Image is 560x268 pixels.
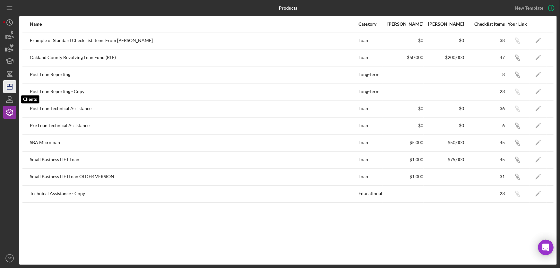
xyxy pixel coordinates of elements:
[358,84,383,100] div: Long-Term
[358,50,383,66] div: Loan
[3,252,16,265] button: BT
[511,3,557,13] button: New Template
[424,123,464,128] div: $0
[465,55,505,60] div: 47
[30,50,358,66] div: Oakland County Revolving Loan Fund (RLF)
[358,67,383,83] div: Long-Term
[358,186,383,202] div: Educational
[465,157,505,162] div: 45
[465,106,505,111] div: 36
[383,55,423,60] div: $50,000
[358,101,383,117] div: Loan
[383,174,423,179] div: $1,000
[358,169,383,185] div: Loan
[383,140,423,145] div: $5,000
[465,140,505,145] div: 45
[465,72,505,77] div: 8
[30,22,358,27] div: Name
[424,22,464,27] div: [PERSON_NAME]
[358,118,383,134] div: Loan
[505,22,530,27] div: Your Link
[30,152,358,168] div: Small Business LIFT Loan
[465,174,505,179] div: 31
[515,3,543,13] div: New Template
[383,157,423,162] div: $1,000
[538,240,554,255] div: Open Intercom Messenger
[424,157,464,162] div: $75,000
[383,106,423,111] div: $0
[8,257,12,260] text: BT
[383,22,423,27] div: [PERSON_NAME]
[383,38,423,43] div: $0
[424,106,464,111] div: $0
[30,33,358,49] div: Example of Standard Check List Items From [PERSON_NAME]
[465,22,505,27] div: Checklist Items
[358,33,383,49] div: Loan
[424,140,464,145] div: $50,000
[30,101,358,117] div: Post Loan Technical Assistance
[358,22,383,27] div: Category
[30,67,358,83] div: Post Loan Reporting
[465,123,505,128] div: 6
[30,118,358,134] div: Pre Loan Technical Assistance
[30,186,358,202] div: Technical Assistance - Copy
[30,169,358,185] div: Small Business LIFTLoan OLDER VERSION
[358,135,383,151] div: Loan
[279,5,297,11] b: Products
[424,38,464,43] div: $0
[424,55,464,60] div: $200,000
[465,191,505,196] div: 23
[465,89,505,94] div: 23
[30,135,358,151] div: SBA Microloan
[465,38,505,43] div: 38
[30,84,358,100] div: Post Loan Reporting - Copy
[358,152,383,168] div: Loan
[383,123,423,128] div: $0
